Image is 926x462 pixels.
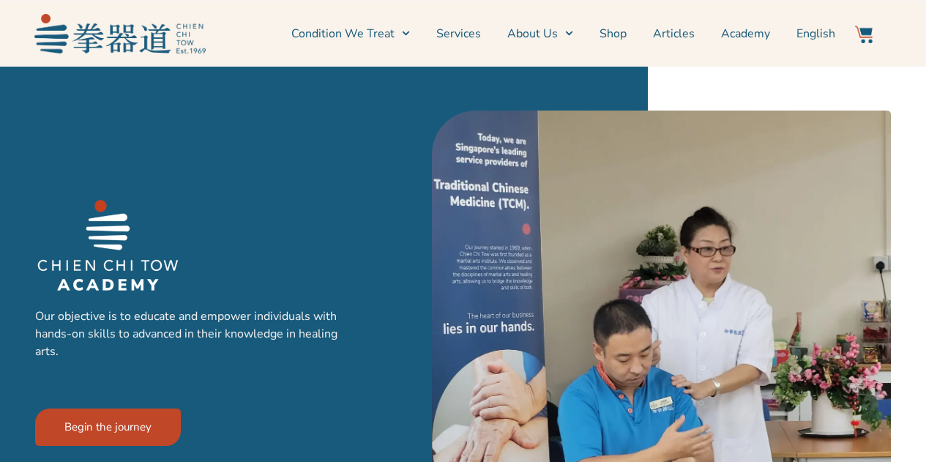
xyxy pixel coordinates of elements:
[213,15,835,52] nav: Menu
[64,422,152,433] span: Begin the journey
[291,15,410,52] a: Condition We Treat
[436,15,481,52] a: Services
[721,15,770,52] a: Academy
[35,308,352,360] p: Our objective is to educate and empower individuals with hands-on skills to advanced in their kno...
[600,15,627,52] a: Shop
[796,15,835,52] a: English
[507,15,573,52] a: About Us
[653,15,695,52] a: Articles
[796,25,835,42] span: English
[35,409,181,446] a: Begin the journey
[855,26,873,43] img: Website Icon-03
